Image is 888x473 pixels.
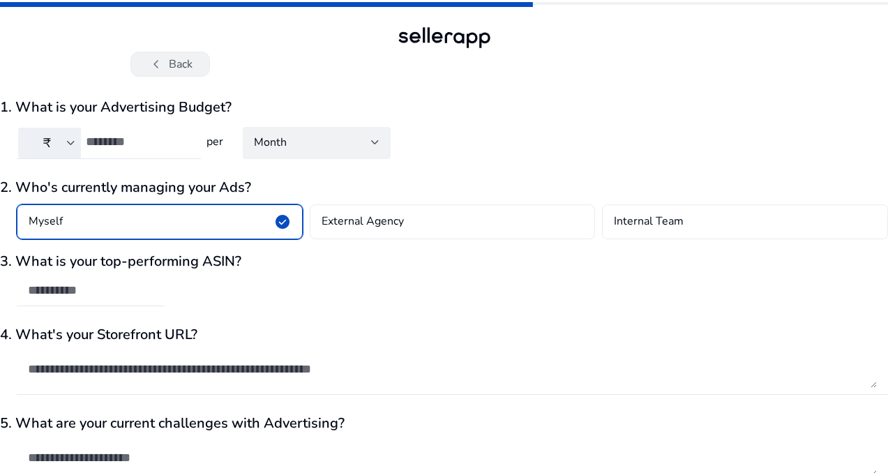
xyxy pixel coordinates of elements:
[201,135,226,149] h4: per
[614,213,684,230] h4: Internal Team
[43,135,51,151] span: ₹
[130,52,210,77] button: chevron_leftBack
[254,135,287,150] span: Month
[148,56,165,73] span: chevron_left
[29,213,63,230] h4: Myself
[322,213,404,230] h4: External Agency
[274,213,291,230] span: check_circle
